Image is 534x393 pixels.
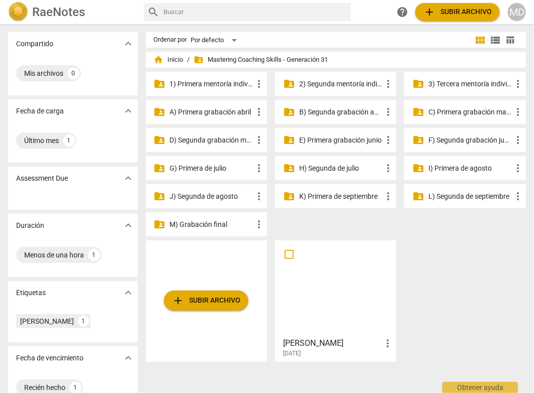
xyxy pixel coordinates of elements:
[88,249,100,261] div: 1
[24,250,84,260] div: Menos de una hora
[382,162,394,174] span: more_vert
[382,134,394,146] span: more_vert
[20,316,74,326] div: [PERSON_NAME]
[428,163,511,174] p: I) Primera de agosto
[512,190,524,202] span: more_vert
[253,218,265,230] span: more_vert
[154,162,166,174] span: folder_shared
[170,219,253,230] p: M) Grabación final
[78,316,89,327] div: 1
[16,288,46,298] p: Etiquetas
[154,36,187,44] div: Ordenar por
[122,172,134,184] span: expand_more
[154,78,166,90] span: folder_shared
[412,134,424,146] span: folder_shared
[283,190,295,202] span: folder_shared
[382,190,394,202] span: more_vert
[121,285,136,300] button: Mostrar más
[148,6,160,18] span: search
[170,135,253,146] p: D) Segunda grabación mayo
[24,136,59,146] div: Último mes
[412,106,424,118] span: folder_shared
[393,3,411,21] a: Obtener ayuda
[122,352,134,364] span: expand_more
[442,382,518,393] div: Obtener ayuda
[154,218,166,230] span: folder_shared
[279,244,393,357] a: [PERSON_NAME][DATE]
[428,79,511,89] p: 3) Tercera mentoría individual
[172,295,184,307] span: add
[253,190,265,202] span: more_vert
[121,171,136,186] button: Mostrar más
[122,38,134,50] span: expand_more
[253,162,265,174] span: more_vert
[121,103,136,118] button: Mostrar más
[283,106,295,118] span: folder_shared
[299,163,382,174] p: H) Segunda de julio
[122,287,134,299] span: expand_more
[164,291,248,311] button: Subir
[24,68,63,78] div: Mis archivos
[154,134,166,146] span: folder_shared
[188,56,190,64] span: /
[16,173,68,184] p: Assessment Due
[32,5,85,19] h2: RaeNotes
[423,6,492,18] span: Subir archivo
[122,105,134,117] span: expand_more
[428,135,511,146] p: F) Segunda grabación junio
[489,34,501,46] span: view_list
[172,295,240,307] span: Subir archivo
[382,78,394,90] span: more_vert
[121,36,136,51] button: Mostrar más
[299,107,382,117] p: B) Segunda grabación abril
[474,34,486,46] span: view_module
[170,79,253,89] p: 1) Primera mentoría individual
[512,162,524,174] span: more_vert
[170,191,253,202] p: J) Segunda de agosto
[506,35,515,45] span: table_chart
[170,163,253,174] p: G) Primera de julio
[473,33,488,48] button: Cuadrícula
[170,107,253,117] p: A) Primera grabación abril
[283,78,295,90] span: folder_shared
[154,55,184,65] span: Inicio
[194,55,204,65] span: folder_shared
[253,106,265,118] span: more_vert
[191,32,240,48] div: Por defecto
[164,4,347,20] input: Buscar
[396,6,408,18] span: help
[253,78,265,90] span: more_vert
[122,219,134,231] span: expand_more
[283,162,295,174] span: folder_shared
[488,33,503,48] button: Lista
[16,353,83,363] p: Fecha de vencimiento
[121,218,136,233] button: Mostrar más
[16,39,53,49] p: Compartido
[508,3,526,21] button: MD
[503,33,518,48] button: Tabla
[412,162,424,174] span: folder_shared
[63,135,75,147] div: 1
[121,350,136,365] button: Mostrar más
[382,106,394,118] span: more_vert
[253,134,265,146] span: more_vert
[8,2,136,22] a: LogoRaeNotes
[423,6,435,18] span: add
[154,106,166,118] span: folder_shared
[382,337,394,349] span: more_vert
[194,55,328,65] span: Mastering Coaching Skills - Generación 31
[412,78,424,90] span: folder_shared
[67,67,79,79] div: 0
[299,191,382,202] p: K) Primera de septiembre
[412,190,424,202] span: folder_shared
[283,349,301,358] span: [DATE]
[154,55,164,65] span: home
[428,107,511,117] p: C) Primera grabación mayo
[299,79,382,89] p: 2) Segunda mentoría individual
[512,134,524,146] span: more_vert
[415,3,500,21] button: Subir
[16,220,44,231] p: Duración
[283,134,295,146] span: folder_shared
[154,190,166,202] span: folder_shared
